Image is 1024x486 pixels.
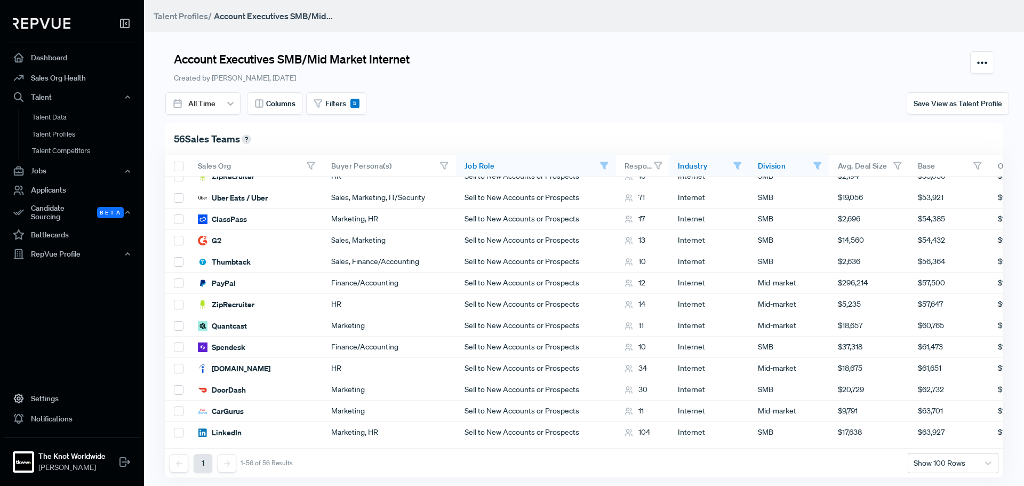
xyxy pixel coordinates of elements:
div: PayPal [198,278,236,289]
button: Jobs [4,162,140,180]
div: Internet [669,422,749,443]
div: 10 [625,341,646,353]
div: Sell to New Accounts or Prospects [456,315,616,337]
button: Columns [247,92,302,115]
div: 13 [625,235,645,246]
a: Notifications [4,409,140,429]
strong: Account Executives SMB/Mid... [214,11,333,21]
span: $14,560 [838,235,864,246]
div: Sales, Finance/Accounting [323,251,456,273]
div: Sell to New Accounts or Prospects [456,251,616,273]
img: G2 [198,236,207,245]
div: Sell to New Accounts or Prospects [456,379,616,401]
div: Sell to New Accounts or Prospects [456,209,616,230]
div: Sell to New Accounts or Prospects [456,401,616,422]
span: $296,214 [838,277,868,289]
div: DoorDash [198,385,246,395]
div: Internet [669,358,749,379]
span: Save View as Talent Profile [914,99,1002,108]
div: 34 [625,363,647,374]
img: The Knot Worldwide [15,453,32,471]
span: $2,636 [838,256,860,267]
img: ClassPass [198,214,207,224]
div: Sales, Marketing, IT/Security [323,187,456,209]
div: SMB [749,166,829,187]
span: $60,765 [918,320,944,331]
div: 1-56 of 56 Results [241,459,293,467]
div: Quantcast [198,321,247,331]
nav: pagination [170,454,293,473]
div: ZipRecruiter [198,299,254,310]
div: Candidate Sourcing [4,201,140,225]
span: $18,657 [838,320,862,331]
span: $62,732 [918,384,944,395]
div: Finance/Accounting [323,273,456,294]
div: SMB [749,230,829,251]
div: Toggle SortBy [616,155,669,177]
div: Toggle SortBy [189,155,323,177]
div: 30 [625,384,647,395]
span: Job Role [465,161,494,171]
div: Sell to New Accounts or Prospects [456,166,616,187]
h3: Account Executives SMB/Mid Market Internet [174,51,410,67]
span: $57,647 [918,299,943,310]
span: Filters [325,98,346,109]
button: Candidate Sourcing Beta [4,201,140,225]
span: Division [758,161,786,171]
img: DoorDash [198,385,207,395]
div: Toggle SortBy [669,155,749,177]
div: Sell to New Accounts or Prospects [456,443,616,465]
div: Mid-market [749,443,829,465]
span: Buyer Persona(s) [331,161,391,171]
div: Internet [669,315,749,337]
span: Industry [678,161,707,171]
div: Internet [669,401,749,422]
span: $37,318 [838,341,862,353]
div: 56 Sales Teams [165,123,1003,155]
div: SMB [749,209,829,230]
button: Next [218,454,236,473]
span: $18,675 [838,363,862,374]
div: SMB [749,422,829,443]
div: Sell to New Accounts or Prospects [456,187,616,209]
img: RepVue [13,18,70,29]
div: Internet [669,230,749,251]
div: Sell to New Accounts or Prospects [456,230,616,251]
span: Columns [266,98,295,109]
span: $54,385 [918,213,945,225]
span: / [208,11,212,21]
span: $97,647 [998,299,1023,310]
span: $61,651 [918,363,941,374]
div: 104 [625,427,650,438]
img: ZipRecruiter [198,300,207,309]
span: $91,476 [998,192,1023,203]
div: Internet [669,209,749,230]
a: The Knot WorldwideThe Knot Worldwide[PERSON_NAME] [4,437,140,477]
span: Sales Org [198,161,231,171]
div: 14 [625,299,645,310]
div: Toggle SortBy [456,155,616,177]
div: LinkedIn [198,427,242,438]
span: $17,638 [838,427,862,438]
img: Uber Eats / Uber [198,193,207,203]
a: Battlecards [4,225,140,245]
span: $96,677 [998,235,1023,246]
span: $2,696 [838,213,860,225]
div: G2 [198,235,221,246]
div: Toggle SortBy [909,155,989,177]
div: 11 [625,320,644,331]
div: Toggle SortBy [749,155,829,177]
img: Quantcast [198,321,207,331]
button: Talent [4,88,140,106]
button: Save View as Talent Profile [907,92,1009,115]
div: Sell to New Accounts or Prospects [456,422,616,443]
div: Sales, Marketing, IT/Security [323,443,456,465]
span: Beta [97,207,124,218]
div: 10 [625,256,646,267]
div: Spendesk [198,342,245,353]
img: CarGurus [198,407,207,416]
div: Sell to New Accounts or Prospects [456,273,616,294]
div: 11 [625,405,644,417]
